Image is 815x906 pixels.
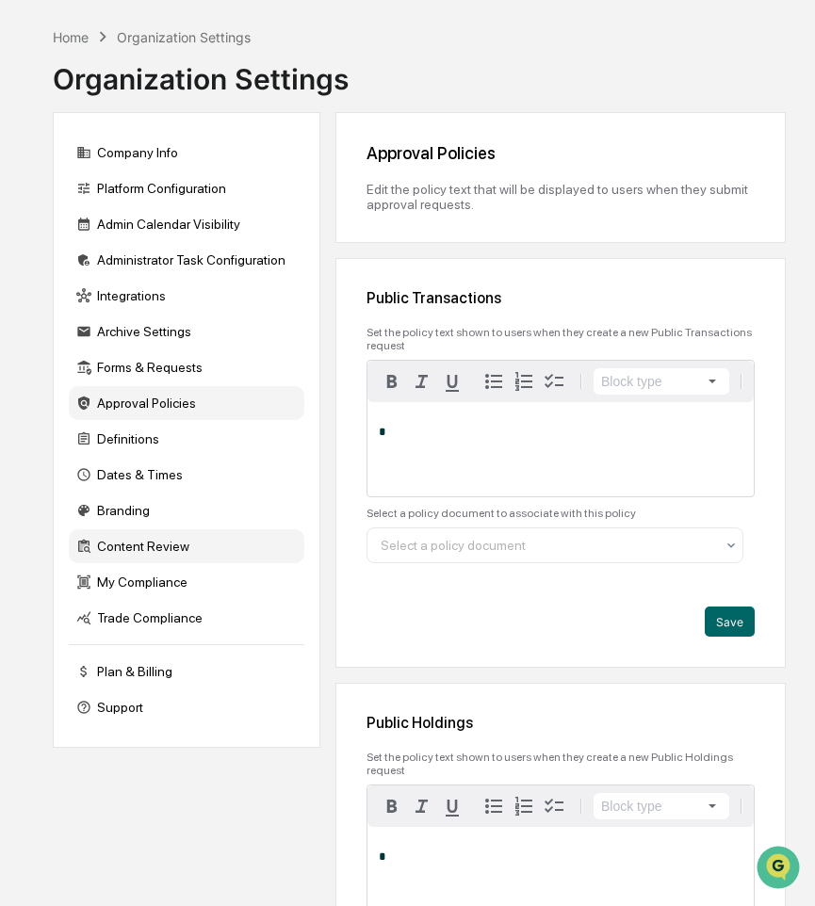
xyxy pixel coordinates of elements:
span: Preclearance [38,237,122,256]
button: Block type [594,368,729,395]
div: Integrations [69,279,304,313]
div: Company Info [69,136,304,170]
button: Italic [407,791,437,821]
img: 1746055101610-c473b297-6a78-478c-a979-82029cc54cd1 [19,144,53,178]
div: Set the policy text shown to users when they create a new Public Holdings request [367,751,756,777]
button: Start new chat [320,150,343,172]
div: We're offline, we'll be back soon [64,163,246,178]
span: Pylon [187,319,228,333]
div: Edit the policy text that will be displayed to users when they submit approval requests. [367,182,756,212]
button: Bold [377,791,407,821]
div: Dates & Times [69,458,304,492]
div: Home [53,29,89,45]
div: Archive Settings [69,315,304,348]
div: My Compliance [69,565,304,599]
div: 🔎 [19,275,34,290]
div: Forms & Requests [69,350,304,384]
div: Branding [69,493,304,527]
button: Underline [437,366,467,396]
button: Block type [594,793,729,819]
div: Start new chat [64,144,309,163]
div: Select a policy document to associate with this policy [367,507,756,520]
div: Organization Settings [53,47,349,96]
button: Bold [377,366,407,396]
span: Attestations [155,237,234,256]
div: Content Review [69,529,304,563]
div: 🖐️ [19,239,34,254]
iframe: Open customer support [755,844,806,895]
div: 🗄️ [137,239,152,254]
button: Underline [437,791,467,821]
button: Italic [407,366,437,396]
div: Support [69,690,304,724]
a: Powered byPylon [133,318,228,333]
div: Admin Calendar Visibility [69,207,304,241]
p: How can we help? [19,40,343,70]
div: Set the policy text shown to users when they create a new Public Transactions request [367,326,756,352]
div: Plan & Billing [69,655,304,688]
div: Platform Configuration [69,171,304,205]
div: Organization Settings [117,29,251,45]
span: Data Lookup [38,273,119,292]
button: Save [705,607,755,637]
div: Public Holdings [367,714,756,732]
div: Definitions [69,422,304,456]
a: 🔎Data Lookup [11,266,126,299]
div: Administrator Task Configuration [69,243,304,277]
a: 🗄️Attestations [129,230,241,264]
a: 🖐️Preclearance [11,230,129,264]
div: Trade Compliance [69,601,304,635]
div: Public Transactions [367,289,756,307]
div: Approval Policies [367,143,756,163]
div: Approval Policies [69,386,304,420]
